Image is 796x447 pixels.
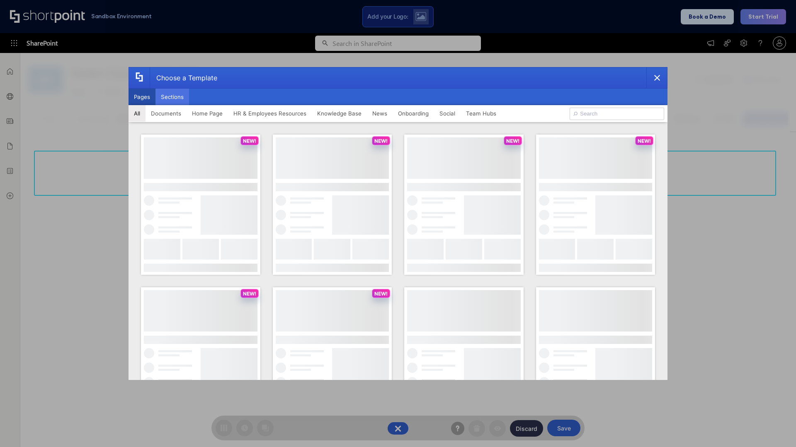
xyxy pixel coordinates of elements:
[461,105,502,122] button: Team Hubs
[129,67,667,380] div: template selector
[243,138,256,144] p: NEW!
[374,291,388,297] p: NEW!
[155,89,189,105] button: Sections
[506,138,519,144] p: NEW!
[393,105,434,122] button: Onboarding
[146,105,187,122] button: Documents
[150,67,217,88] div: Choose a Template
[312,105,367,122] button: Knowledge Base
[187,105,228,122] button: Home Page
[570,108,664,120] input: Search
[129,89,155,105] button: Pages
[228,105,312,122] button: HR & Employees Resources
[374,138,388,144] p: NEW!
[243,291,256,297] p: NEW!
[434,105,461,122] button: Social
[755,407,796,447] iframe: Chat Widget
[638,138,651,144] p: NEW!
[129,105,146,122] button: All
[367,105,393,122] button: News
